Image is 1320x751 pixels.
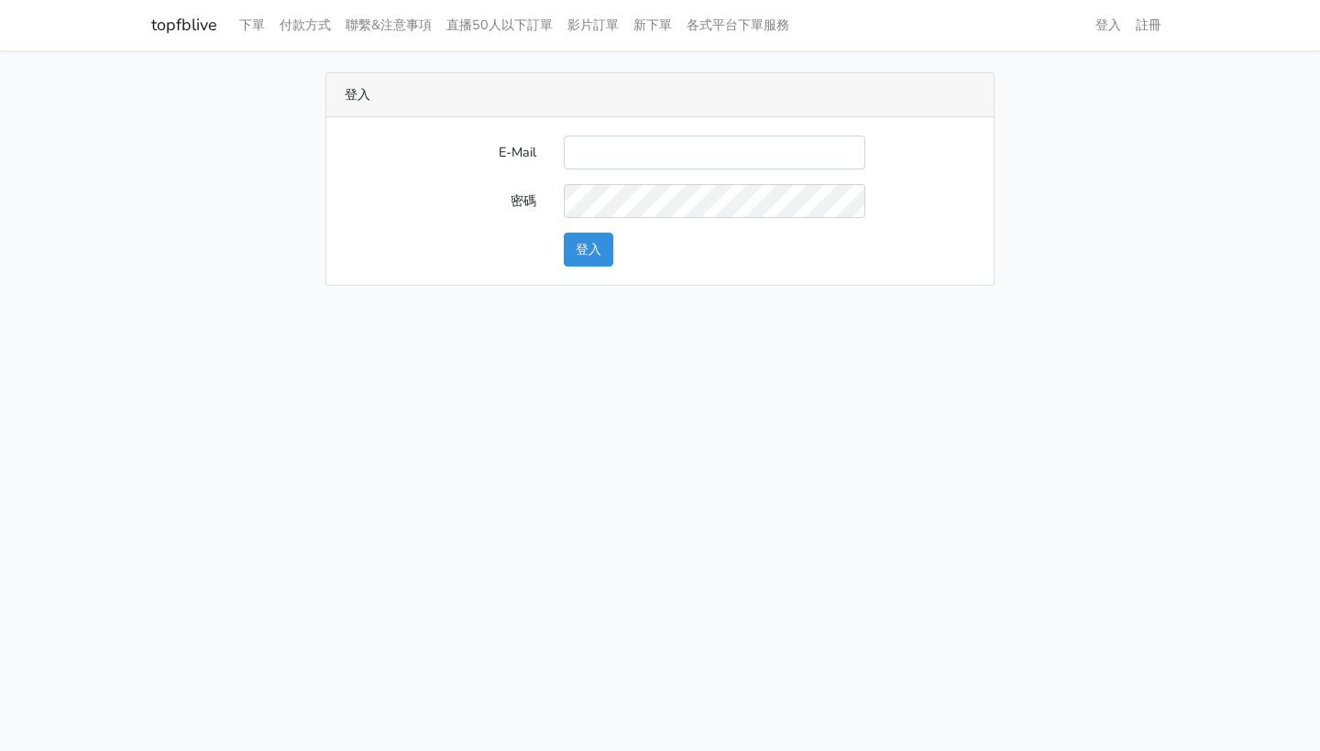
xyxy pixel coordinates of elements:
a: 新下單 [626,7,679,43]
label: 密碼 [331,184,550,218]
a: 註冊 [1128,7,1169,43]
a: 付款方式 [272,7,338,43]
a: topfblive [151,7,217,43]
a: 各式平台下單服務 [679,7,797,43]
a: 影片訂單 [560,7,626,43]
button: 登入 [564,233,613,267]
a: 登入 [1088,7,1128,43]
a: 聯繫&注意事項 [338,7,439,43]
div: 登入 [326,73,994,117]
a: 下單 [232,7,272,43]
label: E-Mail [331,136,550,169]
a: 直播50人以下訂單 [439,7,560,43]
